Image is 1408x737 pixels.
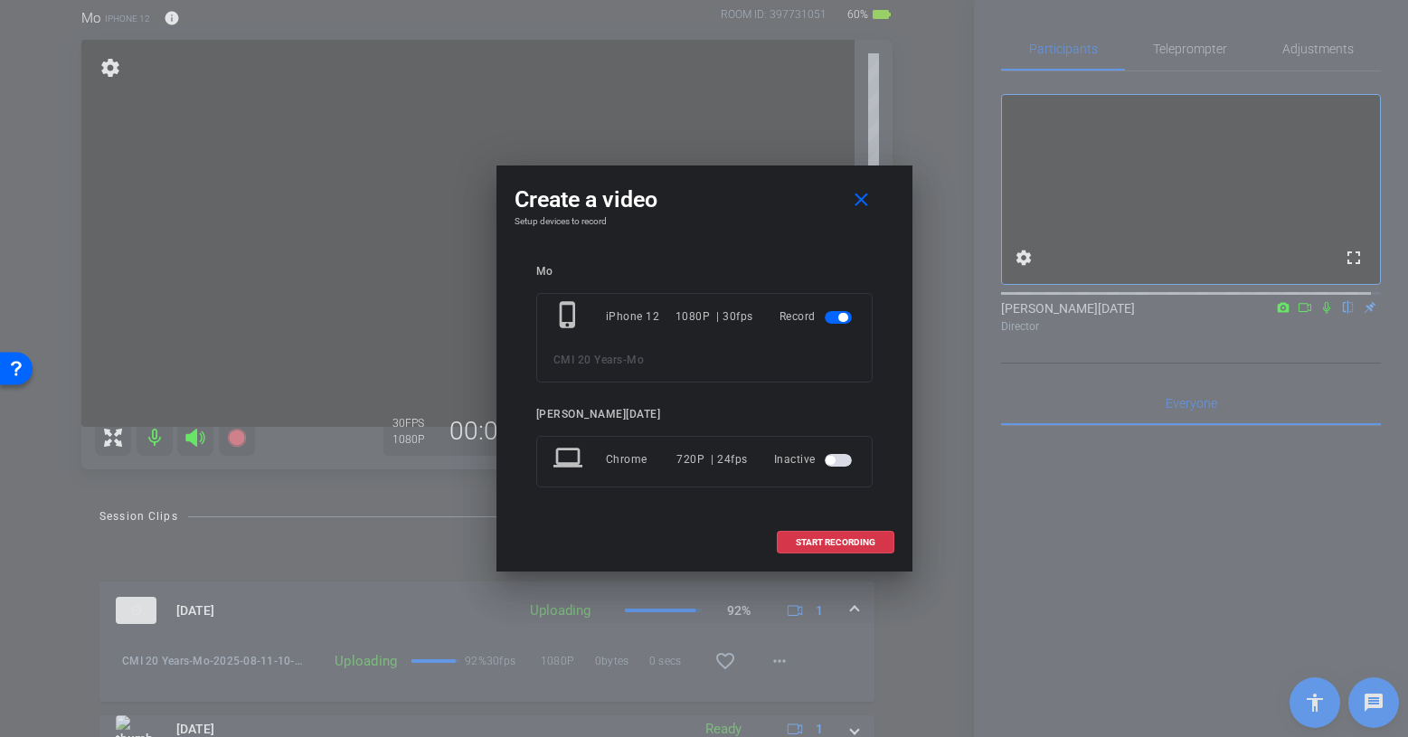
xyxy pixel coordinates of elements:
div: iPhone 12 [606,300,676,333]
div: 1080P | 30fps [676,300,753,333]
span: START RECORDING [796,538,875,547]
div: [PERSON_NAME][DATE] [536,408,873,421]
span: Mo [627,354,644,366]
span: CMI 20 Years [553,354,623,366]
div: Record [780,300,855,333]
mat-icon: phone_iphone [553,300,586,333]
mat-icon: close [850,189,873,212]
div: Chrome [606,443,677,476]
div: Create a video [515,184,894,216]
mat-icon: laptop [553,443,586,476]
h4: Setup devices to record [515,216,894,227]
div: 720P | 24fps [676,443,748,476]
div: Mo [536,265,873,279]
span: - [623,354,628,366]
button: START RECORDING [777,531,894,553]
div: Inactive [774,443,855,476]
